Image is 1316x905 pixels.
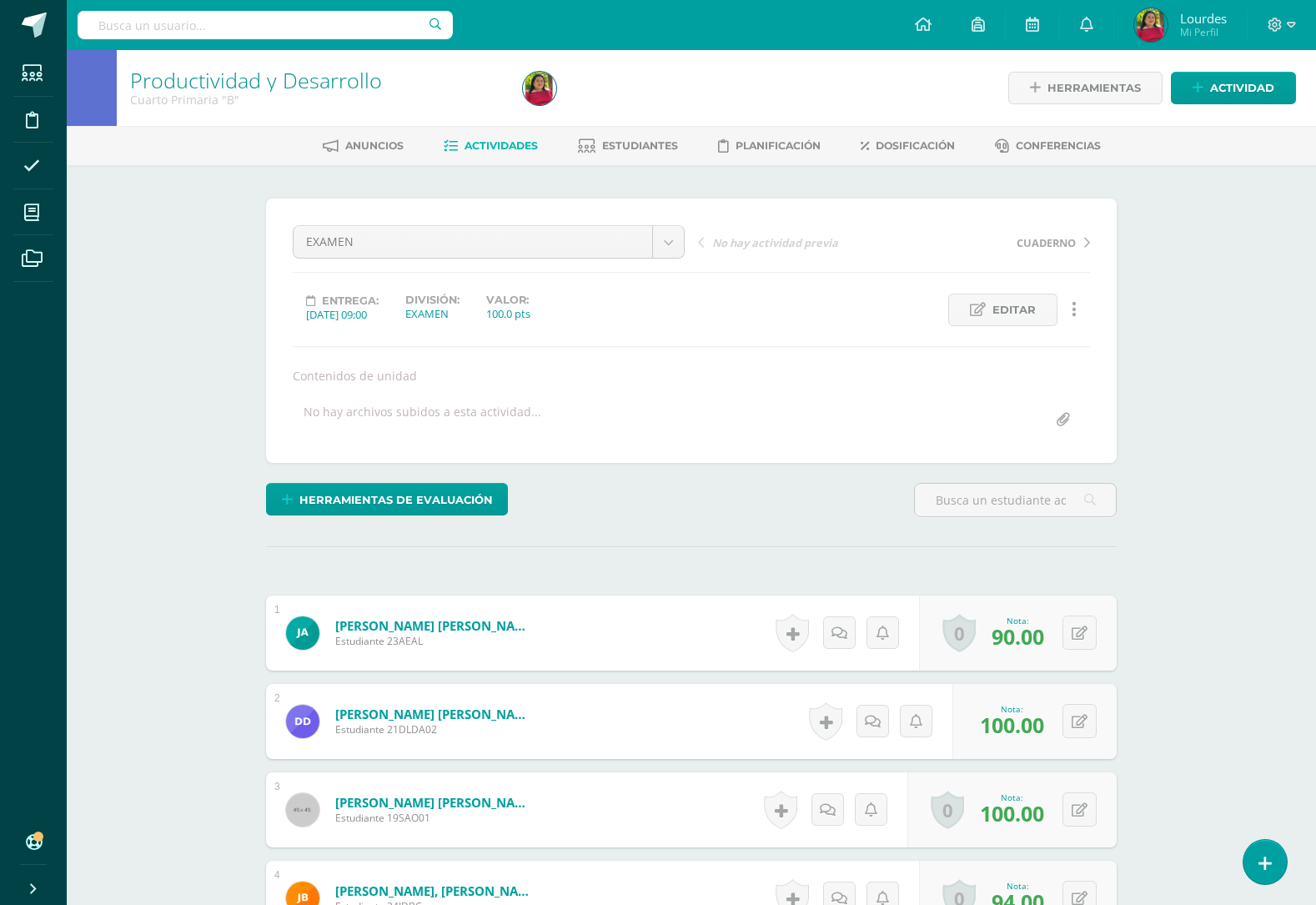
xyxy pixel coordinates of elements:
a: [PERSON_NAME] [PERSON_NAME] [335,617,535,634]
label: División: [405,294,460,306]
div: [DATE] 09:00 [306,307,379,322]
a: EXAMEN [294,226,684,258]
a: Herramientas de evaluación [266,483,508,515]
a: Productividad y Desarrollo [130,66,382,94]
div: 100.0 pts [486,306,530,321]
div: Nota: [992,615,1044,626]
div: No hay archivos subidos a esta actividad... [304,404,541,436]
h1: Productividad y Desarrollo [130,68,503,92]
a: Estudiantes [578,133,678,159]
span: Actividad [1210,73,1274,103]
input: Busca un estudiante aquí... [915,484,1116,516]
span: 100.00 [980,799,1044,827]
span: Dosificación [876,139,955,152]
a: Actividad [1171,72,1296,104]
span: Entrega: [322,294,379,307]
a: [PERSON_NAME] [PERSON_NAME] [335,794,535,811]
div: Nota: [980,703,1044,715]
span: Estudiante 23AEAL [335,634,535,648]
div: Contenidos de unidad [286,368,1097,384]
span: Actividades [465,139,538,152]
div: EXAMEN [405,306,460,321]
span: No hay actividad previa [712,235,838,250]
span: Estudiante 21DLDA02 [335,722,535,737]
a: CUADERNO [894,234,1090,250]
a: Anuncios [323,133,404,159]
a: Actividades [444,133,538,159]
img: 8283010df49e5cfdb2fc76af8ab48db3.png [286,705,319,738]
span: Herramientas [1047,73,1141,103]
span: Editar [992,294,1036,325]
img: 7be136ac03f7711e9ef293d66dca3290.png [286,616,319,650]
input: Busca un usuario... [78,11,453,39]
span: Anuncios [345,139,404,152]
a: Dosificación [861,133,955,159]
span: 90.00 [992,622,1044,651]
span: EXAMEN [306,226,640,258]
a: Herramientas [1008,72,1163,104]
span: Estudiante 19SAO01 [335,811,535,825]
a: Planificación [718,133,821,159]
a: 0 [942,614,976,652]
span: Mi Perfil [1180,25,1227,39]
span: Conferencias [1016,139,1101,152]
label: Valor: [486,294,530,306]
span: Herramientas de evaluación [299,485,493,515]
div: Cuarto Primaria 'B' [130,92,503,108]
span: 100.00 [980,711,1044,739]
a: Conferencias [995,133,1101,159]
img: 45x45 [286,793,319,827]
span: CUADERNO [1017,235,1076,250]
a: [PERSON_NAME] [PERSON_NAME] [335,706,535,722]
span: Planificación [736,139,821,152]
span: Estudiantes [602,139,678,152]
img: f4b93c984d24729557eb8142701b8c7a.png [523,72,556,105]
a: 0 [931,791,964,829]
span: Lourdes [1180,10,1227,27]
div: Nota: [992,880,1044,892]
a: [PERSON_NAME], [PERSON_NAME] [335,882,535,899]
div: Nota: [980,792,1044,803]
img: f4b93c984d24729557eb8142701b8c7a.png [1134,8,1168,42]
